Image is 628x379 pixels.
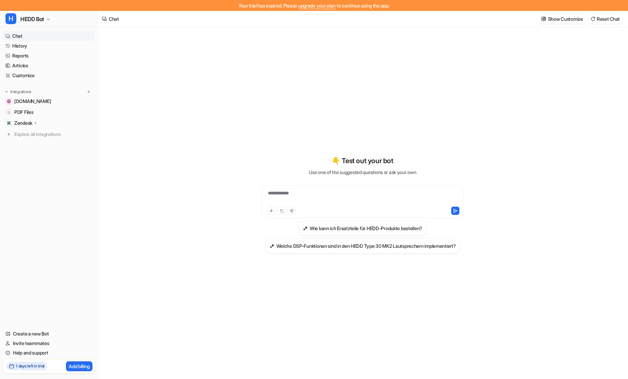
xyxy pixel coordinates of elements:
[266,238,460,253] button: Welche DSP-Funktionen sind in den HEDD Type 30 MK2 Lautsprechern implementiert?Welche DSP-Funktio...
[548,15,583,22] p: Show Customize
[7,121,11,125] img: Zendesk
[3,348,95,358] a: Help and support
[591,16,595,21] img: reset
[3,339,95,348] a: Invite teammates
[14,109,33,116] span: PDF Files
[310,225,422,232] h3: Wie kann ich Ersatzteile für HEDD-Produkte bestellen?
[539,14,586,24] button: Show Customize
[66,361,92,371] button: Add billing
[16,363,45,369] h2: 1 days left in trial
[5,131,12,138] img: explore all integrations
[3,31,95,41] a: Chat
[3,107,95,117] a: PDF FilesPDF Files
[309,169,416,176] p: Use one of the suggested questions or ask your own
[4,89,9,94] img: expand menu
[299,221,426,236] button: Wie kann ich Ersatzteile für HEDD-Produkte bestellen?Wie kann ich Ersatzteile für HEDD-Produkte b...
[276,242,456,249] h3: Welche DSP-Funktionen sind in den HEDD Type 30 MK2 Lautsprechern implementiert?
[7,110,11,114] img: PDF Files
[3,97,95,106] a: hedd.audio[DOMAIN_NAME]
[332,156,393,166] p: 👇 Test out your bot
[3,88,33,95] button: Integrations
[20,14,44,24] span: HEDD Bot
[14,98,51,105] span: [DOMAIN_NAME]
[3,329,95,339] a: Create a new Bot
[14,129,92,140] span: Explore all integrations
[5,13,16,24] span: H
[3,71,95,80] a: Customize
[3,41,95,51] a: History
[589,14,623,24] button: Reset Chat
[69,363,90,370] p: Add billing
[14,120,32,126] p: Zendesk
[109,15,119,22] div: Chat
[3,61,95,70] a: Articles
[7,99,11,103] img: hedd.audio
[3,130,95,139] a: Explore all integrations
[303,226,308,231] img: Wie kann ich Ersatzteile für HEDD-Produkte bestellen?
[86,89,91,94] img: menu_add.svg
[270,243,274,248] img: Welche DSP-Funktionen sind in den HEDD Type 30 MK2 Lautsprechern implementiert?
[10,89,31,94] p: Integrations
[3,51,95,61] a: Reports
[298,3,336,8] a: upgrade your plan
[541,16,546,21] img: customize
